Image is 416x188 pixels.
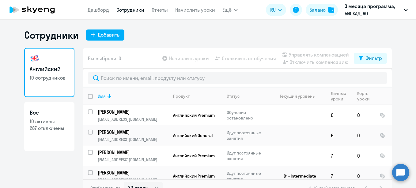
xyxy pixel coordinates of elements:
[173,133,213,138] span: Английский General
[175,7,215,13] a: Начислить уроки
[98,93,106,99] div: Имя
[173,153,215,159] span: Английский Premium
[24,29,79,41] h1: Сотрудники
[227,170,269,182] p: Идут постоянные занятия
[152,7,168,13] a: Отчеты
[222,6,232,14] span: Ещё
[326,166,352,186] td: 7
[30,118,69,125] p: 10 активны
[354,53,387,64] button: Фильтр
[306,4,338,16] button: Балансbalance
[326,105,352,125] td: 0
[365,54,382,62] div: Фильтр
[116,7,144,13] a: Сотрудники
[98,116,168,122] p: [EMAIL_ADDRESS][DOMAIN_NAME]
[222,4,238,16] button: Ещё
[326,146,352,166] td: 7
[331,91,348,102] div: Личные уроки
[357,91,374,102] div: Корп. уроки
[98,149,168,156] a: [PERSON_NAME]
[98,169,167,176] p: [PERSON_NAME]
[280,93,315,99] div: Текущий уровень
[98,129,168,135] a: [PERSON_NAME]
[328,7,334,13] img: balance
[88,7,109,13] a: Дашборд
[331,91,352,102] div: Личные уроки
[98,108,168,115] a: [PERSON_NAME]
[173,173,215,179] span: Английский Premium
[345,2,402,17] p: 3 месяца программа, БИОКАД, АО
[266,4,286,16] button: RU
[86,29,124,41] button: Добавить
[30,53,40,63] img: english
[357,91,370,102] div: Корп. уроки
[227,150,269,161] p: Идут постоянные занятия
[173,112,215,118] span: Английский Premium
[30,74,69,81] p: 10 сотрудников
[326,125,352,146] td: 6
[98,129,167,135] p: [PERSON_NAME]
[98,137,168,142] p: [EMAIL_ADDRESS][DOMAIN_NAME]
[227,130,269,141] p: Идут постоянные занятия
[24,48,74,97] a: Английский10 сотрудников
[98,93,168,99] div: Имя
[309,6,326,14] div: Баланс
[173,93,221,99] div: Продукт
[98,149,167,156] p: [PERSON_NAME]
[30,109,69,117] h3: Все
[270,6,276,14] span: RU
[352,146,375,166] td: 0
[30,125,69,131] p: 287 отключены
[269,166,326,186] td: B1 - Intermediate
[88,55,121,62] span: Вы выбрали: 0
[98,157,168,163] p: [EMAIL_ADDRESS][DOMAIN_NAME]
[30,65,69,73] h3: Английский
[24,102,74,151] a: Все10 активны287 отключены
[173,93,190,99] div: Продукт
[352,105,375,125] td: 0
[98,169,168,176] a: [PERSON_NAME]
[98,177,168,183] p: [EMAIL_ADDRESS][DOMAIN_NAME]
[227,93,240,99] div: Статус
[227,93,269,99] div: Статус
[98,108,167,115] p: [PERSON_NAME]
[98,31,119,38] div: Добавить
[342,2,411,17] button: 3 месяца программа, БИОКАД, АО
[88,72,387,84] input: Поиск по имени, email, продукту или статусу
[352,125,375,146] td: 0
[352,166,375,186] td: 0
[227,110,269,121] p: Обучение остановлено
[274,93,326,99] div: Текущий уровень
